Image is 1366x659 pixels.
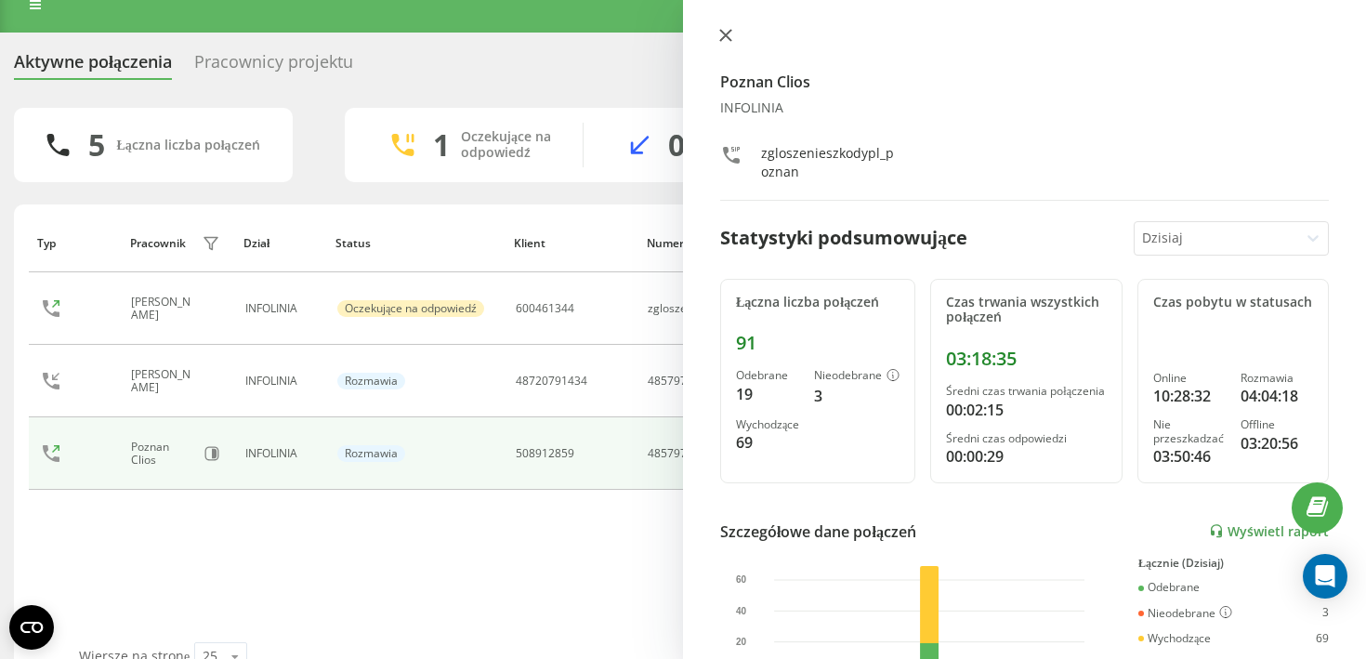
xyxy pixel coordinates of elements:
[245,447,317,460] div: INFOLINIA
[245,375,317,388] div: INFOLINIA
[761,144,899,181] div: zgloszenieszkodypl_poznan
[946,445,1106,468] div: 00:00:29
[1303,554,1347,599] div: Open Intercom Messenger
[736,332,900,354] div: 91
[1153,418,1226,445] div: Nie przeszkadzać
[720,521,916,543] div: Szczegółowe dane połączeń
[720,100,1329,116] div: INFOLINIA
[194,52,353,81] div: Pracownicy projektu
[1138,557,1329,570] div: Łącznie (Dzisiaj)
[1153,295,1313,310] div: Czas pobytu w statusach
[514,237,629,250] div: Klient
[9,605,54,650] button: Open CMP widget
[648,375,719,388] div: 48579775353
[946,385,1106,398] div: Średni czas trwania połączenia
[668,127,685,163] div: 0
[736,637,747,647] text: 20
[648,447,719,460] div: 48579775716
[335,237,496,250] div: Status
[433,127,450,163] div: 1
[461,129,555,161] div: Oczekujące na odpowiedź
[647,237,855,250] div: Numer biznesowy
[946,399,1106,421] div: 00:02:15
[1241,432,1313,455] div: 03:20:56
[1153,445,1226,468] div: 03:50:46
[243,237,319,250] div: Dział
[245,302,317,315] div: INFOLINIA
[37,237,112,250] div: Typ
[337,445,405,462] div: Rozmawia
[736,369,799,382] div: Odebrane
[946,295,1106,326] div: Czas trwania wszystkich połączeń
[131,368,197,395] div: [PERSON_NAME]
[516,302,574,315] div: 600461344
[736,418,799,431] div: Wychodzące
[337,300,484,317] div: Oczekujące na odpowiedź
[736,295,900,310] div: Łączna liczba połączeń
[88,127,105,163] div: 5
[131,296,197,323] div: [PERSON_NAME]
[131,441,194,468] div: Poznan Clios
[1153,385,1226,407] div: 10:28:32
[130,237,186,250] div: Pracownik
[814,385,900,407] div: 3
[14,52,172,81] div: Aktywne połączenia
[1138,581,1200,594] div: Odebrane
[337,373,405,389] div: Rozmawia
[736,605,747,615] text: 40
[1316,632,1329,645] div: 69
[116,138,259,153] div: Łączna liczba połączeń
[814,369,900,384] div: Nieodebrane
[1241,372,1313,385] div: Rozmawia
[1138,632,1211,645] div: Wychodzące
[736,383,799,405] div: 19
[648,302,812,315] div: zgloszenieszkodypl_[US_STATE]
[1153,372,1226,385] div: Online
[1322,606,1329,621] div: 3
[1138,606,1232,621] div: Nieodebrane
[516,447,574,460] div: 508912859
[516,375,587,388] div: 48720791434
[720,71,1329,93] h4: Poznan Clios
[736,574,747,585] text: 60
[1241,418,1313,431] div: Offline
[1209,523,1329,539] a: Wyświetl raport
[946,432,1106,445] div: Średni czas odpowiedzi
[720,224,967,252] div: Statystyki podsumowujące
[736,431,799,454] div: 69
[1241,385,1313,407] div: 04:04:18
[946,348,1106,370] div: 03:18:35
